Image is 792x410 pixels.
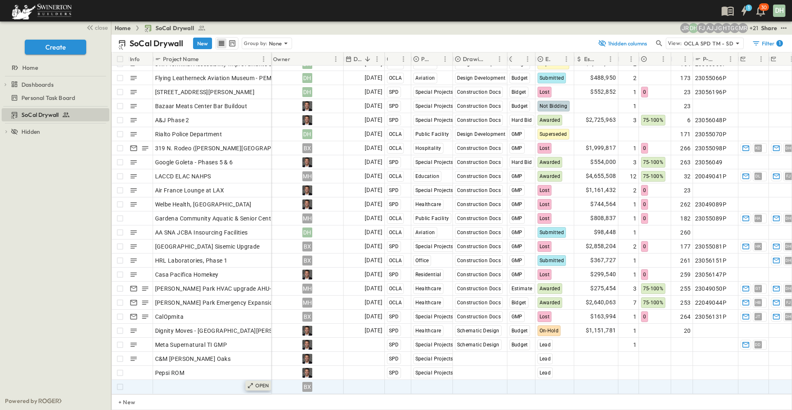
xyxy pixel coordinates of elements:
[511,173,523,179] span: GMP
[633,88,636,96] span: 1
[643,173,664,179] span: 75-100%
[21,81,54,89] span: Dashboards
[11,79,108,90] a: Dashboards
[540,244,550,249] span: Lost
[511,89,526,95] span: Bidget
[511,216,523,221] span: GMP
[680,54,690,64] button: Menu
[590,256,616,265] span: $367,727
[2,91,109,104] div: Personal Task Boardtest
[215,37,238,50] div: table view
[590,157,616,167] span: $554,000
[389,173,402,179] span: OCLA
[389,131,402,137] span: OCLA
[540,230,564,235] span: Submitted
[365,115,382,125] span: [DATE]
[415,145,441,151] span: Hospitality
[590,270,616,279] span: $299,540
[540,131,567,137] span: Superseded
[540,201,550,207] span: Lost
[365,129,382,139] span: [DATE]
[540,173,561,179] span: Awarded
[695,200,727,209] span: 23049089P
[668,39,682,48] p: View:
[463,55,484,63] p: Drawing Status
[697,23,707,33] div: Francisco J. Sanchez (frsanchez@swinerton.com)
[365,270,382,279] span: [DATE]
[365,284,382,293] span: [DATE]
[705,23,715,33] div: Anthony Jimenez (anthony.jimenez@swinerton.com)
[590,73,616,83] span: $488,950
[457,75,506,81] span: Design Development
[115,24,211,32] nav: breadcrumbs
[365,73,382,83] span: [DATE]
[688,23,698,33] div: Daryll Hayward (daryll.hayward@swinerton.com)
[95,24,108,32] span: close
[633,200,636,209] span: 1
[155,242,260,251] span: [GEOGRAPHIC_DATA] Sisemic Upgrade
[545,55,551,63] p: Estimate Status
[372,54,382,64] button: Menu
[25,40,86,55] button: Create
[511,258,523,263] span: GMP
[302,228,312,237] div: DH
[130,47,140,71] div: Info
[398,54,408,64] button: Menu
[633,214,636,223] span: 1
[606,54,615,64] button: Menu
[365,256,382,265] span: [DATE]
[695,214,727,223] span: 23055089P
[511,75,528,81] span: Budget
[365,199,382,209] span: [DATE]
[2,108,109,121] div: SoCal Drywalltest
[389,117,399,123] span: SPD
[155,172,211,180] span: LACCD ELAC NAHPS
[302,129,312,139] div: DH
[680,284,691,293] span: 255
[680,256,691,265] span: 261
[155,88,255,96] span: [STREET_ADDRESS][PERSON_NAME]
[695,74,727,82] span: 23055066P
[511,201,523,207] span: GMP
[271,52,344,66] div: Owner
[511,131,523,137] span: GMP
[440,54,450,64] button: Menu
[415,201,441,207] span: Healthcare
[633,284,636,293] span: 3
[155,256,228,265] span: HRL Laboratories, Phase 1
[511,117,532,123] span: Hard Bid
[415,258,429,263] span: Office
[511,103,528,109] span: Budget
[695,88,727,96] span: 23056196P
[415,173,440,179] span: Education
[643,201,646,207] span: 0
[540,272,550,277] span: Lost
[217,38,226,48] button: row view
[633,228,636,237] span: 1
[772,4,786,18] button: DH
[511,230,523,235] span: GMP
[778,55,787,64] button: Sort
[643,244,646,249] span: 0
[354,55,361,63] p: Due Date
[643,272,646,277] span: 0
[155,116,189,124] span: A&J Phase 2
[415,216,449,221] span: Public Facility
[302,368,312,378] img: Profile Picture
[457,201,501,207] span: Construction Docs
[552,55,561,64] button: Sort
[695,284,727,293] span: 23049050P
[365,171,382,181] span: [DATE]
[687,116,691,124] span: 6
[389,55,398,64] button: Sort
[649,55,658,64] button: Sort
[590,284,616,293] span: $275,454
[269,39,282,47] p: None
[596,55,606,64] button: Sort
[21,111,59,119] span: SoCal Drywall
[302,101,312,111] img: Profile Picture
